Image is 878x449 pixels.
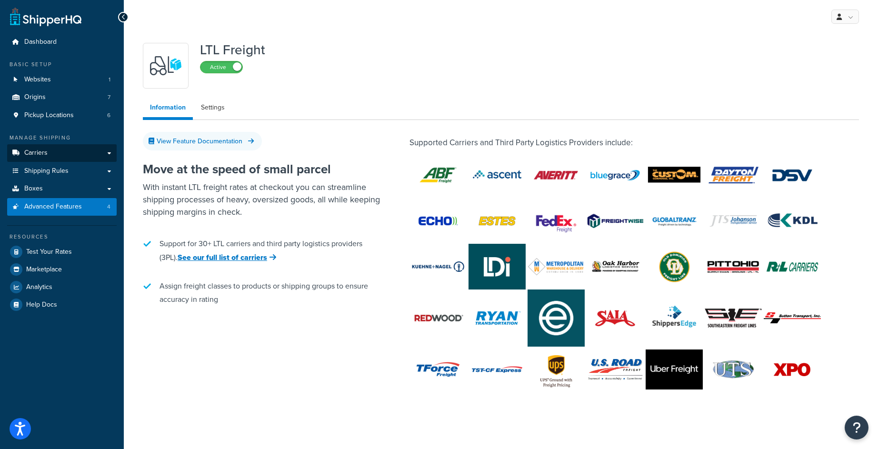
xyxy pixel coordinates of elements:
[143,181,381,218] p: With instant LTL freight rates at checkout you can streamline shipping processes of heavy, oversi...
[7,180,117,198] a: Boxes
[587,152,644,198] img: BlueGrace Freight
[107,203,110,211] span: 4
[7,71,117,89] li: Websites
[764,155,821,195] img: DSV Freight
[107,111,110,120] span: 6
[764,349,821,389] img: XPO Logistics®
[646,198,703,244] img: GlobalTranz Freight
[7,134,117,142] div: Manage Shipping
[409,298,467,338] img: Redwood Logistics
[26,301,57,309] span: Help Docs
[409,139,859,148] h5: Supported Carriers and Third Party Logistics Providers include:
[24,167,69,175] span: Shipping Rules
[26,266,62,274] span: Marketplace
[143,275,381,311] li: Assign freight classes to products or shipping groups to ensure accuracy in rating
[194,98,232,117] a: Settings
[528,349,585,389] img: UPS® Ground with Freight Pricing
[469,347,526,392] img: TST-CF Express Freight™
[26,283,52,291] span: Analytics
[7,296,117,313] a: Help Docs
[7,233,117,241] div: Resources
[24,203,82,211] span: Advanced Features
[24,93,46,101] span: Origins
[200,43,265,57] h1: LTL Freight
[764,312,821,323] img: Sutton Transport Inc.
[469,295,526,341] img: Ryan Transportation Freight
[7,243,117,260] a: Test Your Rates
[705,155,762,195] img: Dayton Freight™
[528,155,585,195] img: Averitt Freight
[705,359,762,380] img: UTS
[646,247,703,287] img: Old Dominion®
[409,347,467,392] img: TForce Freight
[528,201,585,241] img: FedEx Freight®
[26,248,72,256] span: Test Your Rates
[200,61,242,73] label: Active
[24,185,43,193] span: Boxes
[143,232,381,269] li: Support for 30+ LTL carriers and third party logistics providers (3PL).
[646,349,703,389] img: Uber Freight (Transplace)
[409,201,467,241] img: Echo® Global Logistics
[7,71,117,89] a: Websites1
[7,89,117,106] li: Origins
[24,149,48,157] span: Carriers
[149,49,182,82] img: y79ZsPf0fXUFUhFXDzUgf+ktZg5F2+ohG75+v3d2s1D9TjoU8PiyCIluIjV41seZevKCRuEjTPPOKHJsQcmKCXGdfprl3L4q7...
[7,261,117,278] a: Marketplace
[587,295,644,341] img: SAIA
[7,89,117,106] a: Origins7
[646,155,703,195] img: Custom Co Freight
[7,144,117,162] a: Carriers
[7,198,117,216] li: Advanced Features
[24,111,74,120] span: Pickup Locations
[178,252,276,263] a: See our full list of carriers
[7,33,117,51] a: Dashboard
[587,358,644,381] img: US Road
[587,213,644,229] img: Freightwise
[7,162,117,180] a: Shipping Rules
[469,201,526,241] img: Estes®
[143,98,193,120] a: Information
[143,162,381,176] h2: Move at the speed of small parcel
[7,198,117,216] a: Advanced Features4
[528,258,585,276] img: Metropolitan Warehouse & Delivery
[705,309,762,328] img: Southeastern Freight Lines
[845,416,868,439] button: Open Resource Center
[705,198,762,244] img: JTS Freight
[469,155,526,195] img: Ascent Freight
[24,38,57,46] span: Dashboard
[646,295,703,341] img: ShippersEdge Freight
[24,76,51,84] span: Websites
[7,107,117,124] a: Pickup Locations6
[7,107,117,124] li: Pickup Locations
[528,289,585,347] img: Evans Transportation
[469,244,526,289] img: Ship LDI Freight
[705,247,762,287] img: Pitt Ohio
[109,76,110,84] span: 1
[587,244,644,289] img: Oak Harbor Freight
[7,279,117,296] a: Analytics
[7,60,117,69] div: Basic Setup
[764,247,821,287] img: R+L®
[108,93,110,101] span: 7
[409,155,467,195] img: ABF Freight™
[409,247,467,287] img: Kuehne+Nagel LTL+
[764,201,821,241] img: KDL
[143,132,262,150] a: View Feature Documentation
